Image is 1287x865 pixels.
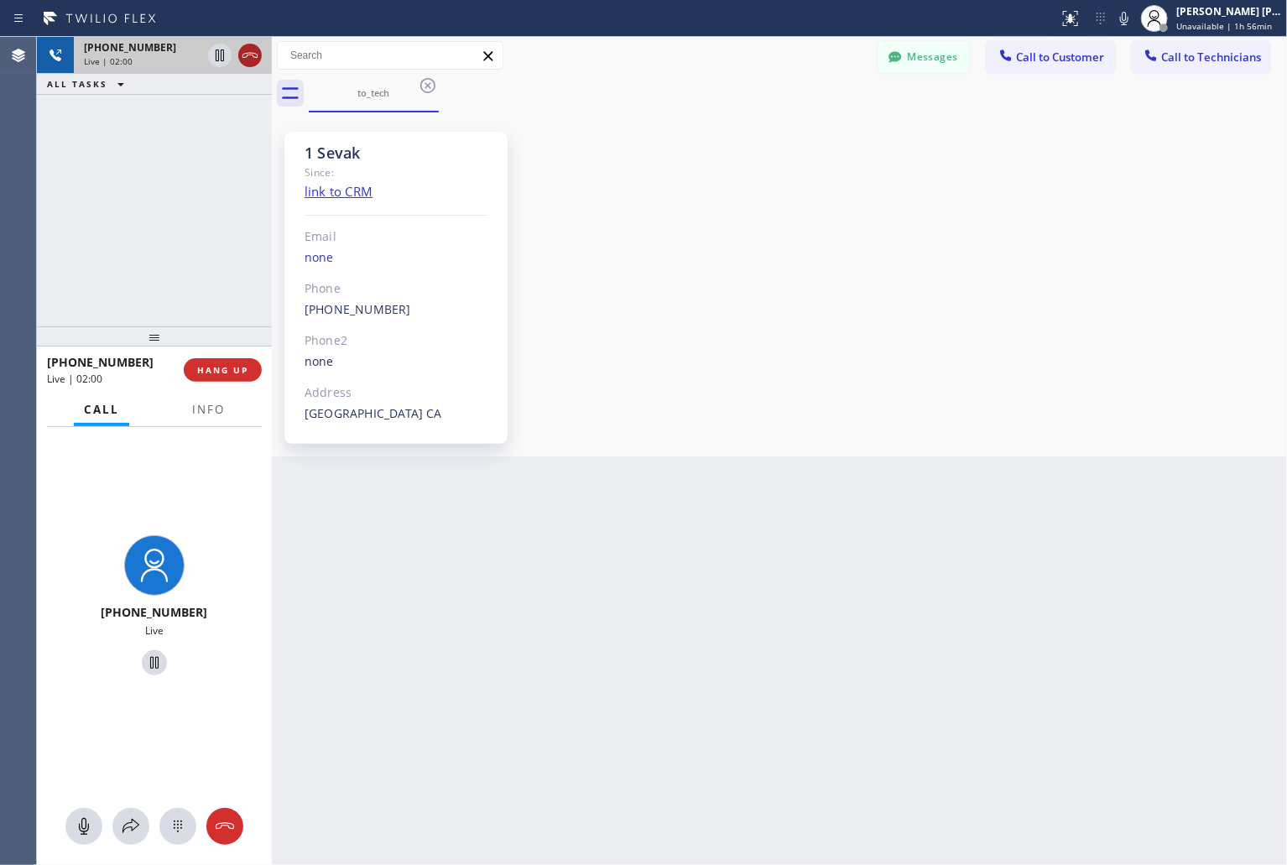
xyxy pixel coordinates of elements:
[47,372,102,386] span: Live | 02:00
[305,301,411,317] a: [PHONE_NUMBER]
[305,352,488,372] div: none
[84,40,176,55] span: [PHONE_NUMBER]
[305,143,488,163] div: 1 Sevak
[238,44,262,67] button: Hang up
[182,393,235,426] button: Info
[65,808,102,845] button: Mute
[197,364,248,376] span: HANG UP
[84,402,119,417] span: Call
[305,163,488,182] div: Since:
[142,650,167,675] button: Hold Customer
[1016,50,1104,65] span: Call to Customer
[305,404,488,424] div: [GEOGRAPHIC_DATA] CA
[84,55,133,67] span: Live | 02:00
[47,354,154,370] span: [PHONE_NUMBER]
[305,331,488,351] div: Phone2
[37,74,141,94] button: ALL TASKS
[159,808,196,845] button: Open dialpad
[305,227,488,247] div: Email
[47,78,107,90] span: ALL TASKS
[310,86,437,99] div: to_tech
[208,44,232,67] button: Hold Customer
[1112,7,1136,30] button: Mute
[102,604,208,620] span: [PHONE_NUMBER]
[305,183,373,200] a: link to CRM
[305,279,488,299] div: Phone
[305,248,488,268] div: none
[305,383,488,403] div: Address
[1132,41,1270,73] button: Call to Technicians
[112,808,149,845] button: Open directory
[1176,20,1272,32] span: Unavailable | 1h 56min
[74,393,129,426] button: Call
[184,358,262,382] button: HANG UP
[987,41,1115,73] button: Call to Customer
[206,808,243,845] button: Hang up
[192,402,225,417] span: Info
[878,41,970,73] button: Messages
[1161,50,1261,65] span: Call to Technicians
[145,623,164,638] span: Live
[278,42,503,69] input: Search
[1176,4,1282,18] div: [PERSON_NAME] [PERSON_NAME]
